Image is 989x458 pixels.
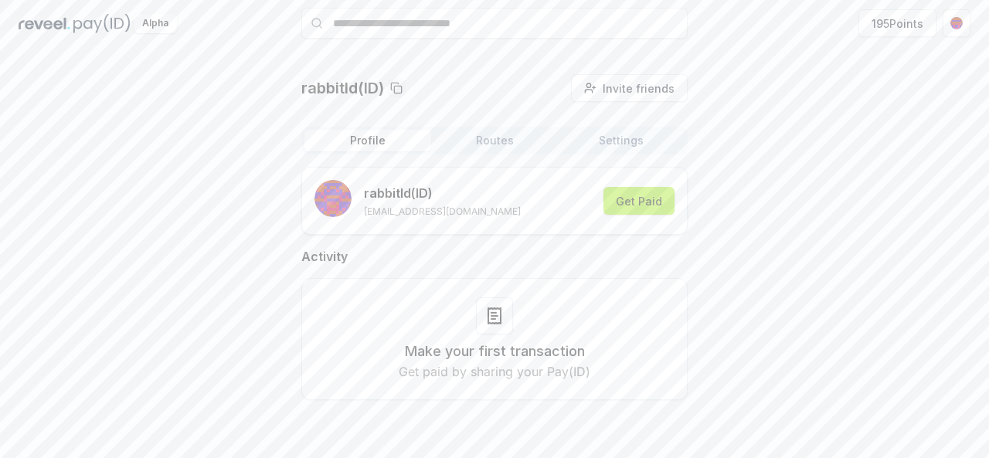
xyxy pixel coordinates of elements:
p: rabbitld (ID) [364,184,521,202]
p: [EMAIL_ADDRESS][DOMAIN_NAME] [364,205,521,218]
p: Get paid by sharing your Pay(ID) [399,362,590,381]
button: Get Paid [603,187,675,215]
div: Alpha [134,14,177,33]
h2: Activity [301,247,688,266]
button: Routes [431,130,558,151]
button: Profile [304,130,431,151]
span: Invite friends [603,80,675,97]
img: reveel_dark [19,14,70,33]
button: 195Points [858,9,936,37]
button: Invite friends [571,74,688,102]
img: pay_id [73,14,131,33]
h3: Make your first transaction [405,341,585,362]
button: Settings [558,130,685,151]
p: rabbitld(ID) [301,77,384,99]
